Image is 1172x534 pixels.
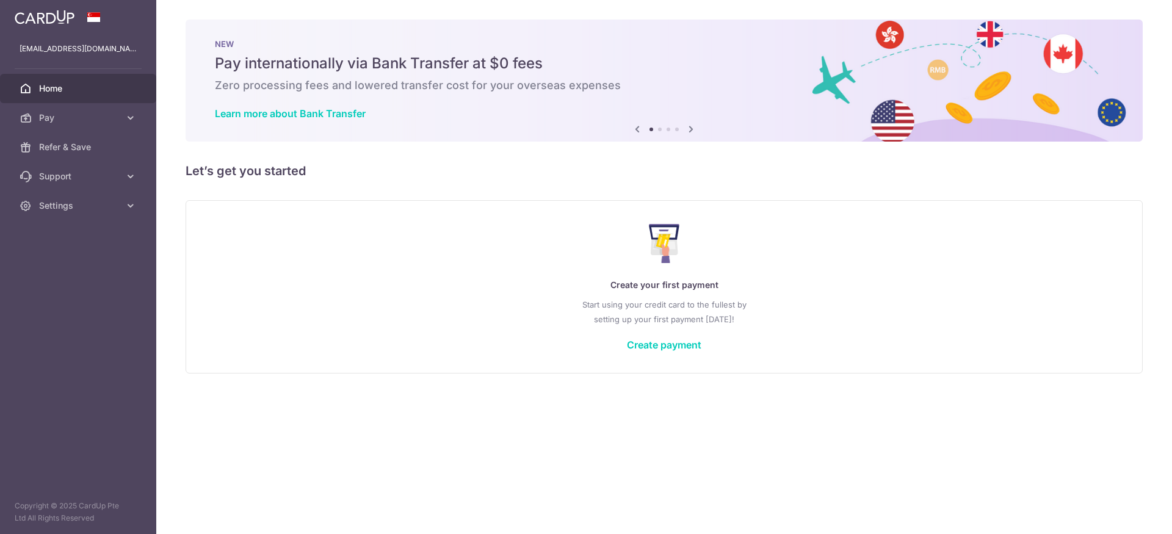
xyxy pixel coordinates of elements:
span: Settings [39,200,120,212]
h6: Zero processing fees and lowered transfer cost for your overseas expenses [215,78,1113,93]
img: CardUp [15,10,74,24]
p: NEW [215,39,1113,49]
span: Support [39,170,120,182]
span: Refer & Save [39,141,120,153]
p: Start using your credit card to the fullest by setting up your first payment [DATE]! [211,297,1118,327]
span: Home [39,82,120,95]
p: [EMAIL_ADDRESS][DOMAIN_NAME] [20,43,137,55]
img: Bank transfer banner [186,20,1143,142]
h5: Pay internationally via Bank Transfer at $0 fees [215,54,1113,73]
h5: Let’s get you started [186,161,1143,181]
span: Pay [39,112,120,124]
a: Create payment [627,339,701,351]
iframe: Opens a widget where you can find more information [1093,497,1160,528]
img: Make Payment [649,224,680,263]
a: Learn more about Bank Transfer [215,107,366,120]
p: Create your first payment [211,278,1118,292]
